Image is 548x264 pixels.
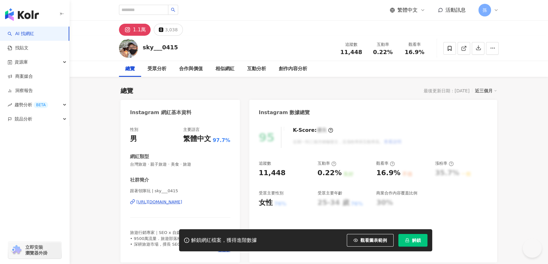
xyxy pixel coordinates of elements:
[5,8,39,21] img: logo
[259,190,283,196] div: 受眾主要性別
[15,112,32,126] span: 競品分析
[15,55,28,69] span: 資源庫
[259,198,273,208] div: 女性
[183,127,200,132] div: 主要語言
[136,199,182,205] div: [URL][DOMAIN_NAME]
[317,168,341,178] div: 0.22%
[154,24,183,36] button: 3,038
[8,45,28,51] a: 找貼文
[376,161,395,166] div: 觀看率
[376,190,417,196] div: 商業合作內容覆蓋比例
[183,134,211,144] div: 繁體中文
[179,65,203,73] div: 合作與價值
[347,234,394,247] button: 觀看圖表範例
[191,237,257,244] div: 解鎖網紅檔案，獲得進階數據
[8,242,61,259] a: chrome extension立即安裝 瀏覽器外掛
[130,134,137,144] div: 男
[373,49,393,55] span: 0.22%
[398,234,427,247] button: 解鎖
[130,153,149,160] div: 網紅類型
[402,41,427,48] div: 觀看率
[130,162,230,167] span: 台灣旅遊 · 親子旅遊 · 美食 · 旅遊
[34,102,48,108] div: BETA
[25,244,47,256] span: 立即安裝 瀏覽器外掛
[119,39,138,58] img: KOL Avatar
[360,238,387,243] span: 觀看圖表範例
[130,109,191,116] div: Instagram 網紅基本資料
[213,137,230,144] span: 97.7%
[8,103,12,107] span: rise
[130,199,230,205] a: [URL][DOMAIN_NAME]
[405,49,424,55] span: 16.9%
[125,65,135,73] div: 總覽
[405,238,409,243] span: lock
[171,8,175,12] span: search
[293,127,333,134] div: K-Score :
[412,238,421,243] span: 解鎖
[8,73,33,80] a: 商案媒合
[317,161,336,166] div: 互動率
[121,86,133,95] div: 總覽
[15,98,48,112] span: 趨勢分析
[165,25,177,34] div: 3,038
[8,31,34,37] a: searchAI 找網紅
[133,25,146,34] div: 1.1萬
[317,190,342,196] div: 受眾主要年齡
[143,43,178,51] div: sky___0415
[147,65,166,73] div: 受眾分析
[247,65,266,73] div: 互動分析
[279,65,307,73] div: 創作內容分析
[10,245,22,255] img: chrome extension
[259,109,310,116] div: Instagram 數據總覽
[445,7,466,13] span: 活動訊息
[483,7,487,14] span: 孫
[8,88,33,94] a: 洞察報告
[435,161,454,166] div: 漲粉率
[371,41,395,48] div: 互動率
[397,7,418,14] span: 繁體中文
[215,65,234,73] div: 相似網紅
[424,88,470,93] div: 最後更新日期：[DATE]
[376,168,400,178] div: 16.9%
[130,177,149,183] div: 社群簡介
[475,87,497,95] div: 近三個月
[130,127,138,132] div: 性別
[259,168,286,178] div: 11,448
[130,188,230,194] span: 跟著領隊玩 | sky___0415
[259,161,271,166] div: 追蹤數
[119,24,151,36] button: 1.1萬
[339,41,363,48] div: 追蹤數
[340,49,362,55] span: 11,448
